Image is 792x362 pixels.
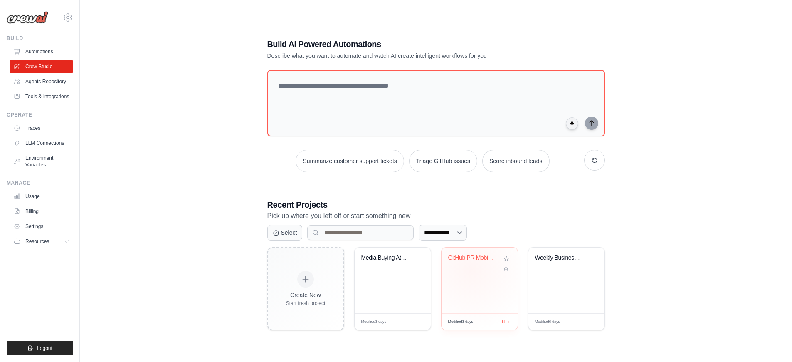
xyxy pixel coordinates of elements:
[411,319,418,325] span: Edit
[502,254,511,263] button: Add to favorites
[482,150,550,172] button: Score inbound leads
[7,341,73,355] button: Logout
[10,75,73,88] a: Agents Repository
[448,254,498,262] div: GitHub PR Mobile Testing Automation
[566,117,578,130] button: Click to speak your automation idea
[10,205,73,218] a: Billing
[7,112,73,118] div: Operate
[361,319,387,325] span: Modified 3 days
[25,238,49,245] span: Resources
[535,319,560,325] span: Modified 6 days
[296,150,404,172] button: Summarize customer support tickets
[502,265,511,273] button: Delete project
[7,11,48,24] img: Logo
[361,254,412,262] div: Media Buying Attribution & Analytics Tracker
[10,136,73,150] a: LLM Connections
[10,60,73,73] a: Crew Studio
[10,151,73,171] a: Environment Variables
[286,300,326,307] div: Start fresh project
[10,121,73,135] a: Traces
[10,220,73,233] a: Settings
[10,235,73,248] button: Resources
[267,211,605,221] p: Pick up where you left off or start something new
[409,150,477,172] button: Triage GitHub issues
[498,319,505,325] span: Edit
[10,90,73,103] a: Tools & Integrations
[286,291,326,299] div: Create New
[267,52,547,60] p: Describe what you want to automate and watch AI create intelligent workflows for you
[267,225,303,241] button: Select
[10,45,73,58] a: Automations
[584,150,605,171] button: Get new suggestions
[7,35,73,42] div: Build
[535,254,585,262] div: Weekly Business Intelligence & Reporting Automation
[585,319,592,325] span: Edit
[267,38,547,50] h1: Build AI Powered Automations
[10,190,73,203] a: Usage
[7,180,73,186] div: Manage
[37,345,52,352] span: Logout
[267,199,605,211] h3: Recent Projects
[448,319,474,325] span: Modified 3 days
